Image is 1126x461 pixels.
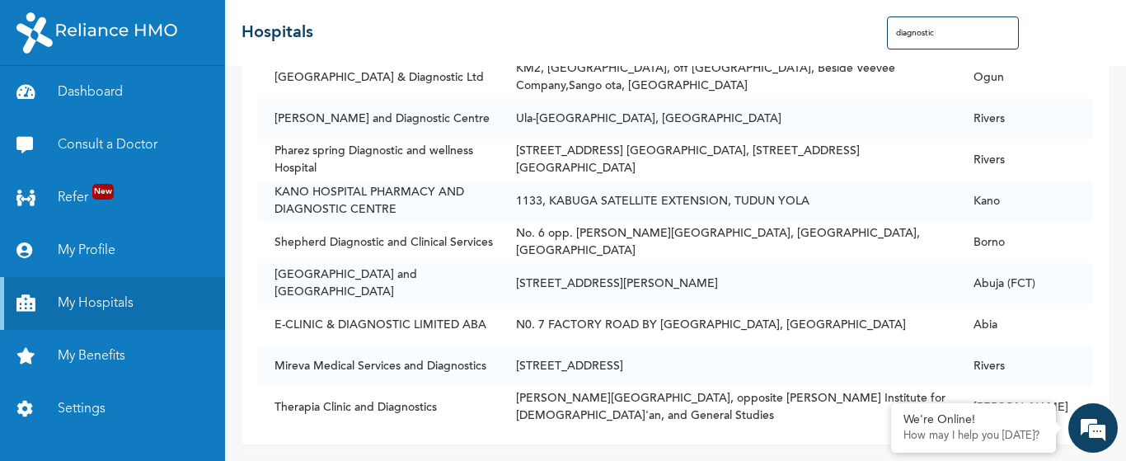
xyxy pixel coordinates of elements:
td: Rivers [957,98,1093,139]
td: Shepherd Diagnostic and Clinical Services [258,222,500,263]
span: New [92,184,114,200]
span: Conversation [8,407,162,419]
td: Borno [957,222,1093,263]
img: RelianceHMO's Logo [16,12,177,54]
textarea: Type your message and hit 'Enter' [8,321,314,379]
img: d_794563401_company_1708531726252_794563401 [30,82,67,124]
td: KANO HOSPITAL PHARMACY AND DIAGNOSTIC CENTRE [258,181,500,222]
td: KM2, [GEOGRAPHIC_DATA], off [GEOGRAPHIC_DATA], Beside Veevee Company,Sango ota, [GEOGRAPHIC_DATA] [500,57,957,98]
td: [STREET_ADDRESS] [GEOGRAPHIC_DATA], [STREET_ADDRESS][GEOGRAPHIC_DATA] [500,139,957,181]
td: [STREET_ADDRESS] [500,346,957,387]
div: FAQs [162,379,315,430]
td: No. 6 opp. [PERSON_NAME][GEOGRAPHIC_DATA], [GEOGRAPHIC_DATA], [GEOGRAPHIC_DATA] [500,222,957,263]
td: Ula-[GEOGRAPHIC_DATA], [GEOGRAPHIC_DATA] [500,98,957,139]
td: Mireva Medical Services and Diagnostics [258,346,500,387]
td: Therapia Clinic and Diagnostics [258,387,500,428]
td: 1133, KABUGA SATELLITE EXTENSION, TUDUN YOLA [500,181,957,222]
td: Kano [957,181,1093,222]
td: Abia [957,304,1093,346]
span: We're online! [96,143,228,309]
td: [GEOGRAPHIC_DATA] and [GEOGRAPHIC_DATA] [258,263,500,304]
td: E-CLINIC & DIAGNOSTIC LIMITED ABA [258,304,500,346]
td: Rivers [957,346,1093,387]
h2: Hospitals [242,21,313,45]
td: Abuja (FCT) [957,263,1093,304]
div: Chat with us now [86,92,277,114]
div: We're Online! [903,413,1044,427]
div: Minimize live chat window [270,8,310,48]
td: [PERSON_NAME] and Diagnostic Centre [258,98,500,139]
input: Search Hospitals... [887,16,1019,49]
td: N0. 7 FACTORY ROAD BY [GEOGRAPHIC_DATA], [GEOGRAPHIC_DATA] [500,304,957,346]
td: Rivers [957,139,1093,181]
td: [PERSON_NAME][GEOGRAPHIC_DATA], opposite [PERSON_NAME] Institute for [DEMOGRAPHIC_DATA]'an, and G... [500,387,957,428]
td: Ogun [957,57,1093,98]
td: [GEOGRAPHIC_DATA] & Diagnostic Ltd [258,57,500,98]
td: [STREET_ADDRESS][PERSON_NAME] [500,263,957,304]
p: How may I help you today? [903,430,1044,443]
td: Pharez spring Diagnostic and wellness Hospital [258,139,500,181]
td: [PERSON_NAME] [957,387,1093,428]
